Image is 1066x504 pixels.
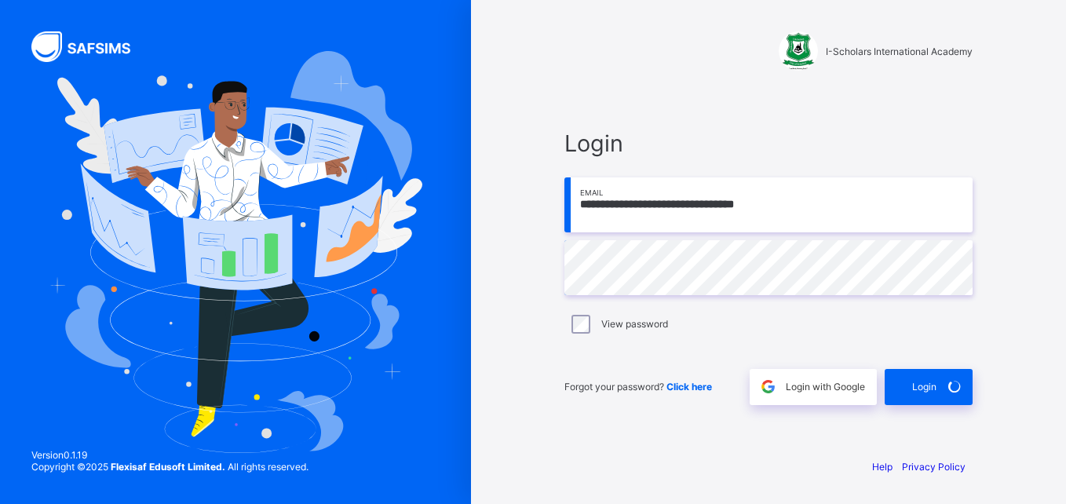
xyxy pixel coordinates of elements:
span: Forgot your password? [564,381,712,393]
span: Version 0.1.19 [31,449,308,461]
span: Login [912,381,936,393]
a: Click here [666,381,712,393]
img: SAFSIMS Logo [31,31,149,62]
label: View password [601,318,668,330]
span: I-Scholars International Academy [826,46,973,57]
a: Help [872,461,893,473]
span: Copyright © 2025 All rights reserved. [31,461,308,473]
img: Hero Image [49,51,422,453]
strong: Flexisaf Edusoft Limited. [111,461,225,473]
a: Privacy Policy [902,461,966,473]
span: Login [564,130,973,157]
img: google.396cfc9801f0270233282035f929180a.svg [759,378,777,396]
span: Login with Google [786,381,865,393]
